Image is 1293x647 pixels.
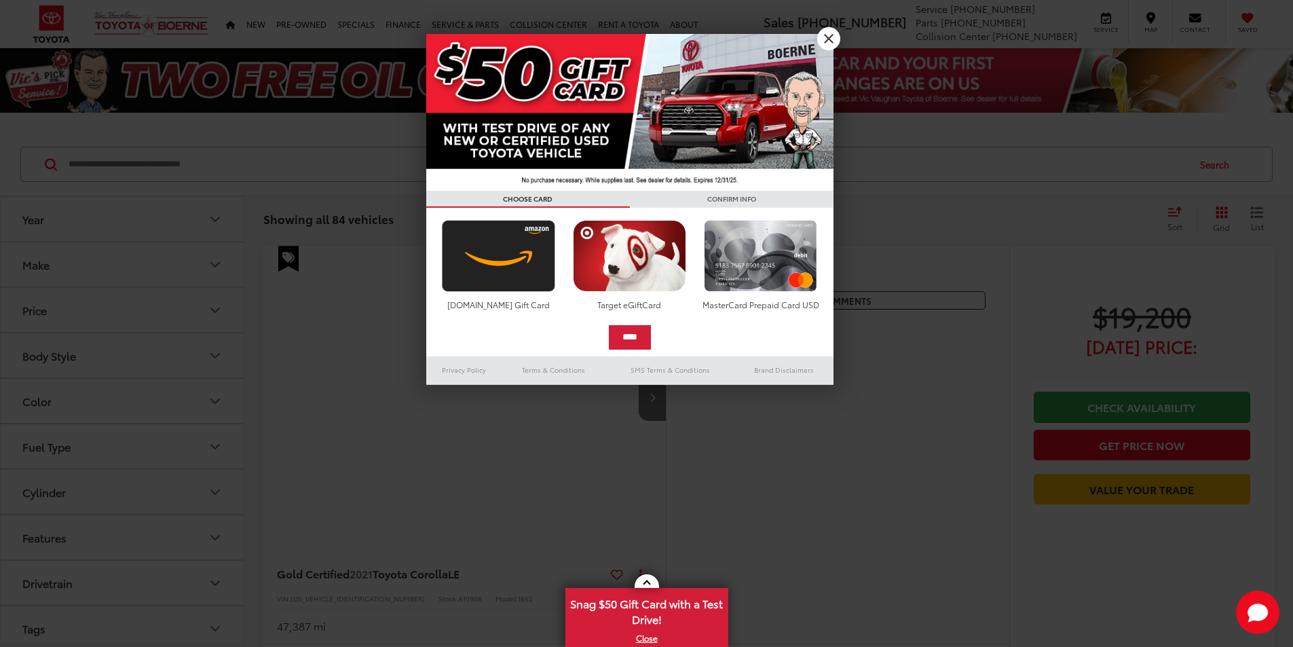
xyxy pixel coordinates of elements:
a: Terms & Conditions [502,362,605,378]
img: amazoncard.png [438,220,559,292]
span: Snag $50 Gift Card with a Test Drive! [567,589,727,631]
a: Privacy Policy [426,362,502,378]
a: SMS Terms & Conditions [606,362,734,378]
h3: CONFIRM INFO [630,191,833,208]
h3: CHOOSE CARD [426,191,630,208]
img: targetcard.png [569,220,690,292]
div: Target eGiftCard [569,299,690,310]
svg: Start Chat [1236,591,1279,634]
img: 42635_top_851395.jpg [426,34,833,191]
div: MasterCard Prepaid Card USD [700,299,821,310]
img: mastercard.png [700,220,821,292]
button: Toggle Chat Window [1236,591,1279,634]
a: Brand Disclaimers [734,362,833,378]
div: [DOMAIN_NAME] Gift Card [438,299,559,310]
